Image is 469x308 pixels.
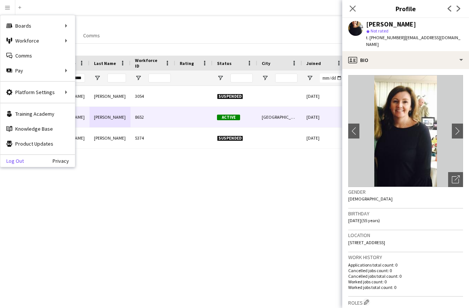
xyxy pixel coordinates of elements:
span: [DEMOGRAPHIC_DATA] [348,196,393,202]
a: Log Out [0,158,24,164]
div: Open photos pop-in [448,172,463,187]
span: Joined [306,60,321,66]
span: Suspended [217,94,243,99]
a: Product Updates [0,136,75,151]
h3: Location [348,232,463,239]
button: Open Filter Menu [135,75,142,81]
span: City [262,60,270,66]
input: Status Filter Input [230,74,253,83]
span: [STREET_ADDRESS] [348,240,385,245]
p: Cancelled jobs total count: 0 [348,273,463,279]
a: Knowledge Base [0,121,75,136]
div: Bio [342,51,469,69]
div: 3054 [130,86,175,106]
span: Status [217,60,232,66]
h3: Roles [348,298,463,306]
h3: Gender [348,189,463,195]
div: [PERSON_NAME] [89,128,130,148]
div: [PERSON_NAME] [366,21,416,28]
a: Comms [0,48,75,63]
button: Open Filter Menu [262,75,268,81]
p: Cancelled jobs count: 0 [348,268,463,273]
h3: Birthday [348,210,463,217]
input: Joined Filter Input [320,74,342,83]
div: [DATE] [302,107,347,127]
div: [DATE] [302,128,347,148]
div: Workforce [0,33,75,48]
span: Not rated [371,28,388,34]
button: Open Filter Menu [217,75,224,81]
span: Last Name [94,60,116,66]
button: Open Filter Menu [94,75,101,81]
div: [PERSON_NAME] [89,107,130,127]
span: Suspended [217,136,243,141]
span: Comms [83,32,100,39]
span: t. [PHONE_NUMBER] [366,35,405,40]
div: 5374 [130,128,175,148]
input: Workforce ID Filter Input [148,74,171,83]
p: Worked jobs count: 0 [348,279,463,284]
div: [GEOGRAPHIC_DATA] [257,107,302,127]
div: Pay [0,63,75,78]
a: Comms [80,31,103,40]
h3: Work history [348,254,463,261]
div: Boards [0,18,75,33]
span: Workforce ID [135,57,162,69]
p: Worked jobs total count: 0 [348,284,463,290]
input: First Name Filter Input [66,74,85,83]
div: 8652 [130,107,175,127]
input: Last Name Filter Input [107,74,126,83]
p: Applications total count: 0 [348,262,463,268]
span: | [EMAIL_ADDRESS][DOMAIN_NAME] [366,35,460,47]
input: City Filter Input [275,74,298,83]
div: Platform Settings [0,85,75,100]
span: [DATE] (55 years) [348,218,380,223]
button: Open Filter Menu [306,75,313,81]
img: Crew avatar or photo [348,75,463,187]
a: Privacy [53,158,75,164]
span: Rating [180,60,194,66]
a: Training Academy [0,106,75,121]
div: [PERSON_NAME] [89,86,130,106]
h3: Profile [342,4,469,13]
span: Active [217,115,240,120]
div: [DATE] [302,86,347,106]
